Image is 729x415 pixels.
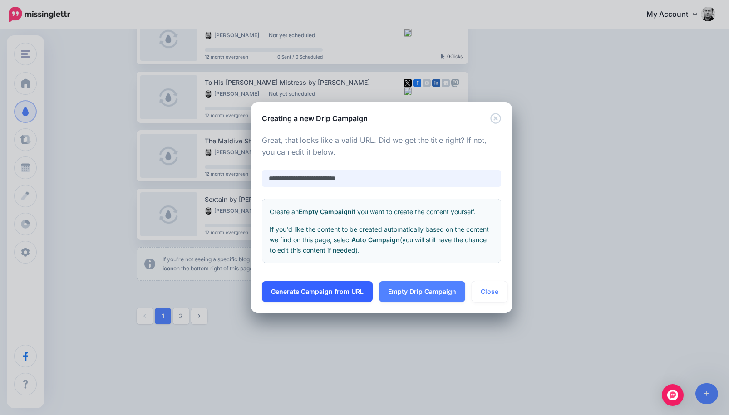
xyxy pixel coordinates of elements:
[379,281,465,302] a: Empty Drip Campaign
[270,224,493,255] p: If you'd like the content to be created automatically based on the content we find on this page, ...
[262,135,501,158] p: Great, that looks like a valid URL. Did we get the title right? If not, you can edit it below.
[262,113,368,124] h5: Creating a new Drip Campaign
[270,206,493,217] p: Create an if you want to create the content yourself.
[262,281,373,302] a: Generate Campaign from URL
[299,208,352,215] b: Empty Campaign
[490,113,501,124] button: Close
[662,384,684,406] div: Open Intercom Messenger
[351,236,400,244] b: Auto Campaign
[472,281,507,302] button: Close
